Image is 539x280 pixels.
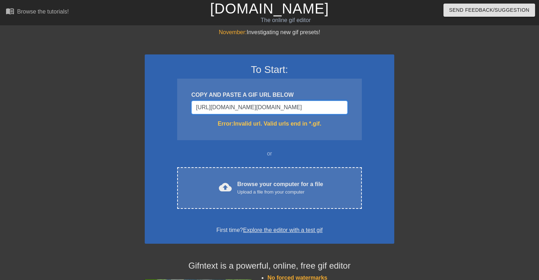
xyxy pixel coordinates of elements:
[6,7,69,18] a: Browse the tutorials!
[6,7,14,15] span: menu_book
[237,180,323,196] div: Browse your computer for a file
[443,4,535,17] button: Send Feedback/Suggestion
[163,149,376,158] div: or
[145,28,394,37] div: Investigating new gif presets!
[219,181,232,194] span: cloud_upload
[237,189,323,196] div: Upload a file from your computer
[191,101,348,114] input: Username
[191,120,348,128] div: Error: Invalid url. Valid urls end in *.gif.
[154,64,385,76] h3: To Start:
[154,226,385,234] div: First time?
[449,6,529,15] span: Send Feedback/Suggestion
[243,227,323,233] a: Explore the editor with a test gif
[17,9,69,15] div: Browse the tutorials!
[210,1,329,16] a: [DOMAIN_NAME]
[183,16,388,25] div: The online gif editor
[219,29,247,35] span: November:
[191,91,348,99] div: COPY AND PASTE A GIF URL BELOW
[145,261,394,271] h4: Gifntext is a powerful, online, free gif editor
